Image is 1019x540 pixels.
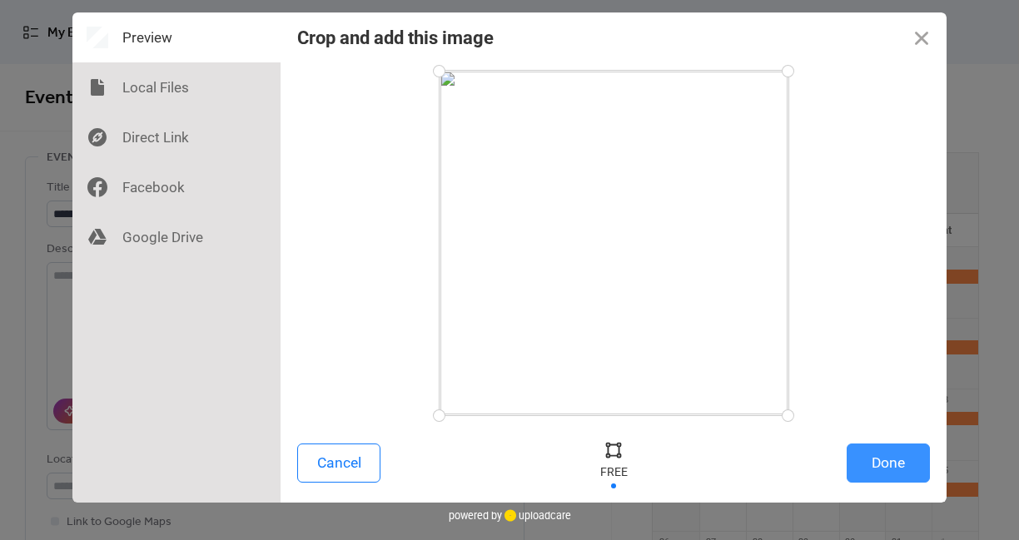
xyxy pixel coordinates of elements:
[72,112,281,162] div: Direct Link
[897,12,947,62] button: Close
[449,503,571,528] div: powered by
[72,62,281,112] div: Local Files
[72,162,281,212] div: Facebook
[72,12,281,62] div: Preview
[297,443,380,483] button: Cancel
[297,27,494,48] div: Crop and add this image
[502,509,571,522] a: uploadcare
[72,212,281,262] div: Google Drive
[847,443,930,483] button: Done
